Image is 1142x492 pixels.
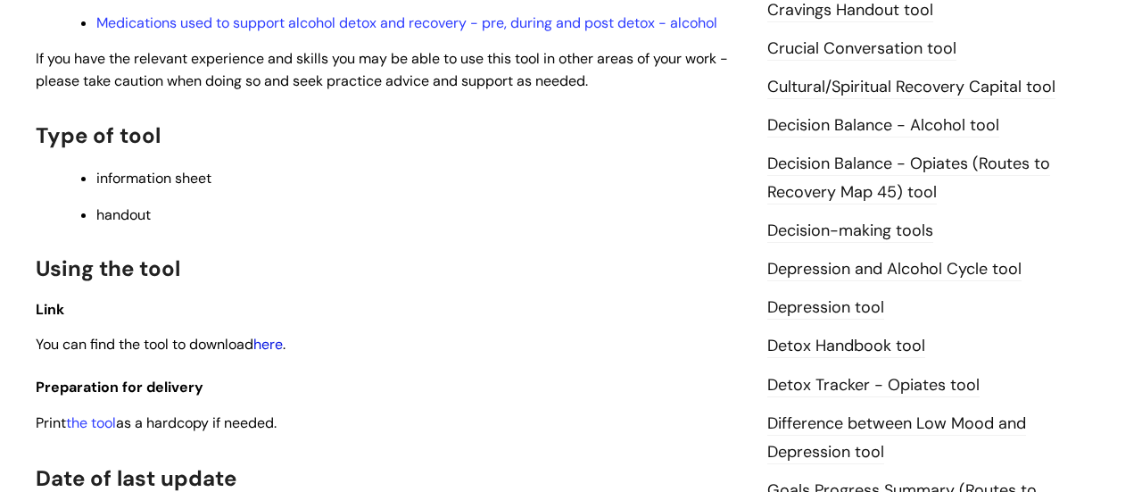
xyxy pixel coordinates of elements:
a: Decision-making tools [767,220,933,243]
a: here [253,335,283,354]
span: Type of tool [36,121,161,149]
a: Cultural/Spiritual Recovery Capital tool [767,76,1055,99]
a: Medications used to support alcohol detox and recovery - pre, during and post detox - alcohol [96,13,717,32]
a: Crucial Conversation tool [767,38,956,61]
span: . [283,335,285,354]
a: Decision Balance - Alcohol tool [767,114,999,138]
span: Date of last update [36,464,236,492]
span: You can find the tool to download [36,335,253,354]
span: as a hardcopy if needed. [116,413,277,432]
a: Depression and Alcohol Cycle tool [767,258,1022,281]
a: Difference between Low Mood and Depression tool [767,413,1026,464]
span: If you have the relevant experience and skills you may be able to use this tool in other areas of... [36,49,728,90]
span: handout [96,205,151,224]
span: Print [36,413,66,432]
a: the tool [66,413,116,432]
span: Link [36,300,64,319]
a: Detox Tracker - Opiates tool [767,374,980,397]
span: Using the tool [36,254,180,282]
a: Detox Handbook tool [767,335,925,358]
span: information sheet [96,169,211,188]
span: Preparation for delivery [36,378,203,396]
a: Decision Balance - Opiates (Routes to Recovery Map 45) tool [767,153,1050,204]
a: Depression tool [767,296,884,320]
